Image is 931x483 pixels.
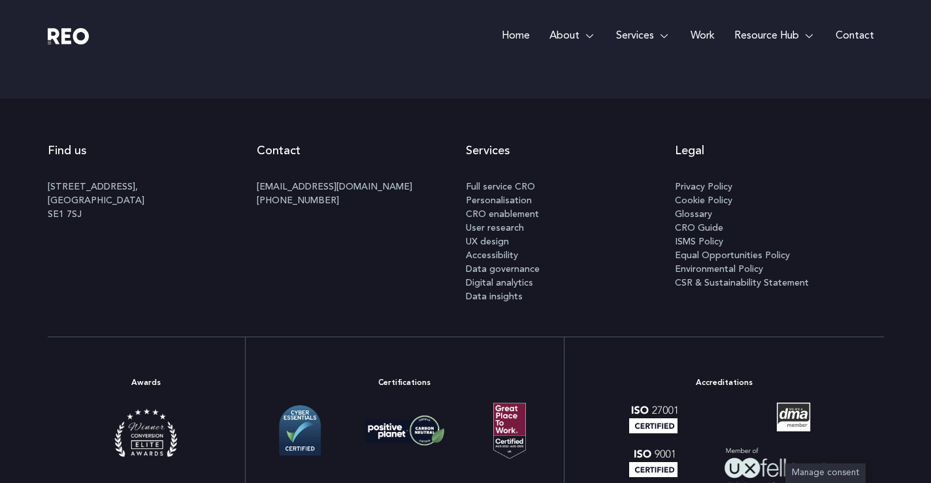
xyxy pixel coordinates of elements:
a: Full service CRO [466,180,675,194]
h2: Certifications [265,363,544,403]
span: Manage consent [792,469,859,477]
span: Environmental Policy [675,263,763,276]
span: Digital analytics [466,276,533,290]
span: CSR & Sustainability Statement [675,276,809,290]
a: [PHONE_NUMBER] [257,196,339,205]
a: Cookie Policy [675,194,884,208]
span: UX design [466,235,509,249]
p: [STREET_ADDRESS], [GEOGRAPHIC_DATA] SE1 7SJ [48,180,257,222]
a: Glossary [675,208,884,222]
span: Glossary [675,208,712,222]
span: Cookie Policy [675,194,732,208]
a: Privacy Policy [675,180,884,194]
span: Full service CRO [466,180,535,194]
span: ISMS Policy [675,235,723,249]
span: CRO Guide [675,222,723,235]
span: CRO enablement [466,208,539,222]
span: Personalisation [466,194,532,208]
span: User research [466,222,524,235]
span: Privacy Policy [675,180,732,194]
h2: Accreditations [584,363,864,403]
a: Accessibility [466,249,675,263]
a: Data insights [466,290,675,304]
span: Equal Opportunities Policy [675,249,790,263]
h2: Services [466,131,675,171]
span: Data insights [466,290,523,304]
h2: Contact [257,131,466,171]
a: Personalisation [466,194,675,208]
a: User research [466,222,675,235]
span: Data governance [466,263,540,276]
a: [EMAIL_ADDRESS][DOMAIN_NAME] [257,182,412,192]
h2: Legal [675,131,884,171]
a: CRO enablement [466,208,675,222]
a: Equal Opportunities Policy [675,249,884,263]
h2: Find us [48,131,257,171]
a: ISMS Policy [675,235,884,249]
a: Data governance [466,263,675,276]
span: Accessibility [466,249,518,263]
a: CSR & Sustainability Statement [675,276,884,290]
a: UX design [466,235,675,249]
a: Digital analytics [466,276,675,290]
h2: Awards [48,363,245,403]
a: Environmental Policy [675,263,884,276]
a: CRO Guide [675,222,884,235]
